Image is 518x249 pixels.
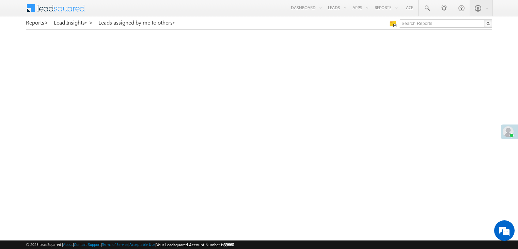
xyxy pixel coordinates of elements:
[224,242,234,247] span: 39660
[102,242,128,247] a: Terms of Service
[44,18,48,26] span: >
[74,242,101,247] a: Contact Support
[98,19,175,26] a: Leads assigned by me to others
[390,20,396,27] img: Manage all your saved reports!
[26,19,48,26] a: Reports>
[129,242,155,247] a: Acceptable Use
[63,242,73,247] a: About
[26,241,234,248] span: © 2025 LeadSquared | | | | |
[89,18,93,26] span: >
[156,242,234,247] span: Your Leadsquared Account Number is
[54,19,93,26] a: Lead Insights >
[400,19,492,28] input: Search Reports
